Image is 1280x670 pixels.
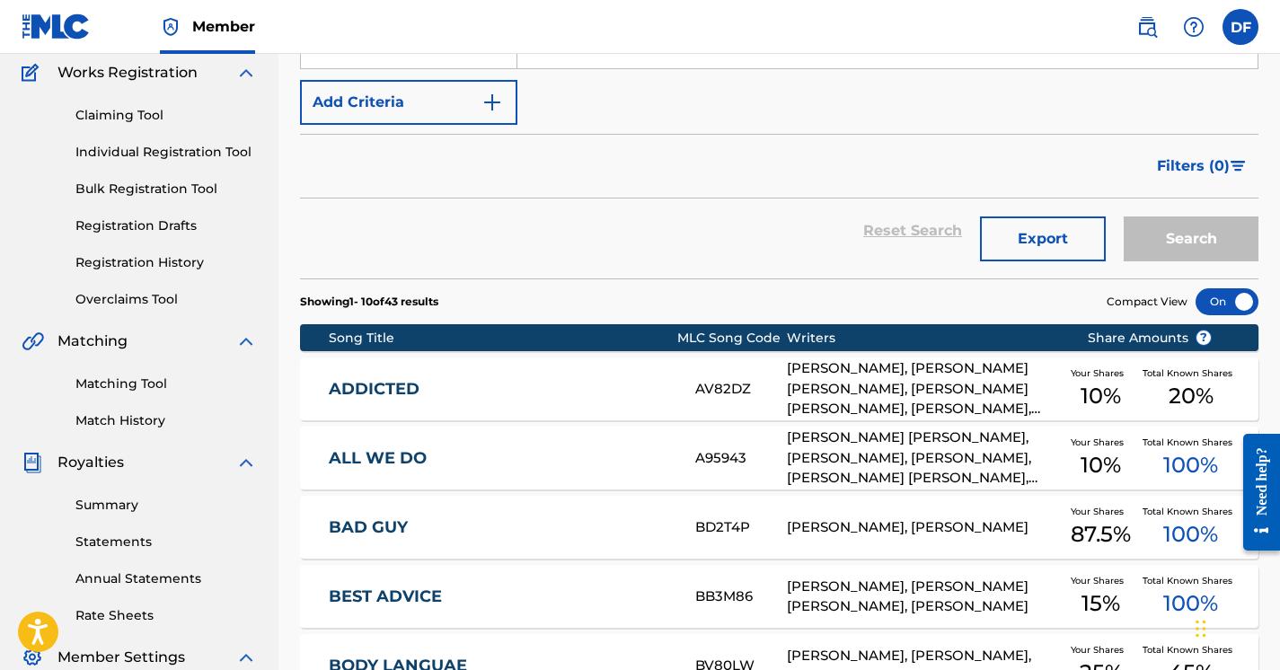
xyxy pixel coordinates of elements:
div: AV82DZ [695,379,786,400]
span: Matching [57,331,128,352]
img: Member Settings [22,647,43,668]
span: 20 % [1169,380,1214,412]
a: Summary [75,496,257,515]
a: Match History [75,411,257,430]
div: [PERSON_NAME], [PERSON_NAME] [PERSON_NAME], [PERSON_NAME] [PERSON_NAME], [PERSON_NAME], [PERSON_N... [787,358,1060,419]
a: ADDICTED [329,379,671,400]
span: 100 % [1163,449,1218,481]
span: Your Shares [1071,574,1131,587]
span: Your Shares [1071,436,1131,449]
span: Works Registration [57,62,198,84]
iframe: Chat Widget [1190,584,1280,670]
iframe: Resource Center [1230,419,1280,564]
span: Member [192,16,255,37]
img: MLC Logo [22,13,91,40]
a: Claiming Tool [75,106,257,125]
a: Registration Drafts [75,216,257,235]
div: [PERSON_NAME] [PERSON_NAME], [PERSON_NAME], [PERSON_NAME], [PERSON_NAME] [PERSON_NAME], [PERSON_N... [787,428,1060,489]
div: Writers [787,329,1060,348]
span: 87.5 % [1071,518,1131,551]
div: Drag [1196,602,1206,656]
a: Bulk Registration Tool [75,180,257,198]
a: Public Search [1129,9,1165,45]
a: Overclaims Tool [75,290,257,309]
span: Your Shares [1071,643,1131,657]
span: 10 % [1081,380,1121,412]
div: BD2T4P [695,517,786,538]
div: A95943 [695,448,786,469]
span: Your Shares [1071,366,1131,380]
button: Export [980,216,1106,261]
span: Your Shares [1071,505,1131,518]
img: search [1136,16,1158,38]
div: [PERSON_NAME], [PERSON_NAME] [787,517,1060,538]
span: 10 % [1081,449,1121,481]
a: Individual Registration Tool [75,143,257,162]
span: 100 % [1163,587,1218,620]
a: Registration History [75,253,257,272]
span: Share Amounts [1088,329,1212,348]
img: Top Rightsholder [160,16,181,38]
span: Filters ( 0 ) [1157,155,1230,177]
span: Total Known Shares [1143,505,1240,518]
div: BB3M86 [695,586,786,607]
span: Total Known Shares [1143,643,1240,657]
form: Search Form [300,24,1258,278]
img: help [1183,16,1205,38]
div: [PERSON_NAME], [PERSON_NAME] [PERSON_NAME], [PERSON_NAME] [787,577,1060,617]
img: expand [235,452,257,473]
img: expand [235,331,257,352]
div: Help [1176,9,1212,45]
a: BAD GUY [329,517,671,538]
span: Total Known Shares [1143,574,1240,587]
div: MLC Song Code [677,329,787,348]
span: 15 % [1081,587,1120,620]
button: Filters (0) [1146,144,1258,189]
span: ? [1196,331,1211,345]
span: Royalties [57,452,124,473]
div: User Menu [1223,9,1258,45]
a: Statements [75,533,257,551]
a: Annual Statements [75,569,257,588]
img: expand [235,647,257,668]
a: Matching Tool [75,375,257,393]
a: BEST ADVICE [329,586,671,607]
img: expand [235,62,257,84]
img: filter [1231,161,1246,172]
a: ALL WE DO [329,448,671,469]
div: Song Title [329,329,677,348]
a: Rate Sheets [75,606,257,625]
img: Royalties [22,452,43,473]
span: Total Known Shares [1143,436,1240,449]
img: Matching [22,331,44,352]
button: Add Criteria [300,80,517,125]
span: Total Known Shares [1143,366,1240,380]
span: 100 % [1163,518,1218,551]
img: Works Registration [22,62,45,84]
p: Showing 1 - 10 of 43 results [300,294,438,310]
img: 9d2ae6d4665cec9f34b9.svg [481,92,503,113]
span: Member Settings [57,647,185,668]
span: Compact View [1107,294,1187,310]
